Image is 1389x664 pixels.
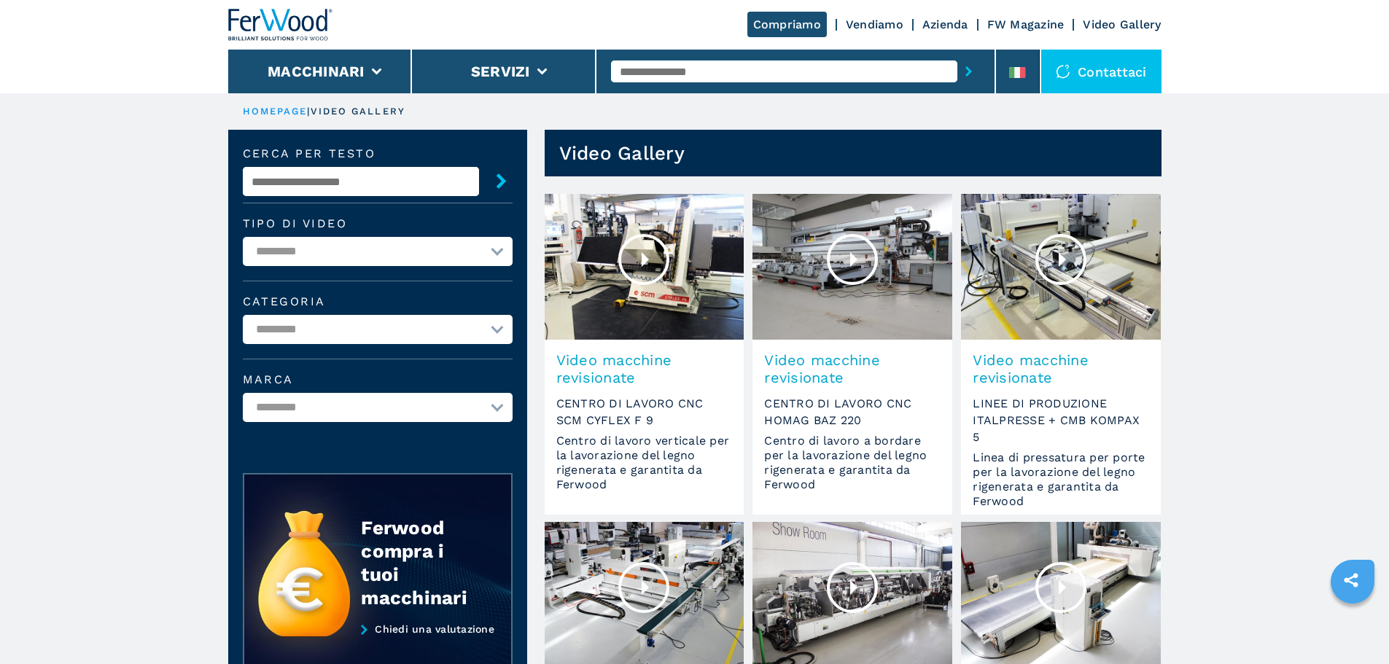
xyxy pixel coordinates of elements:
span: Centro di lavoro a bordare per la lavorazione del legno rigenerata e garantita da Ferwood [764,434,941,492]
span: HOMAG BAZ 220 [764,412,941,429]
span: Video macchine revisionate [973,351,1149,386]
button: submit-button [957,55,980,88]
button: Servizi [471,63,530,80]
a: HOMEPAGE [243,106,308,117]
span: Video macchine revisionate [764,351,941,386]
a: Vendiamo [846,17,903,31]
label: Marca [243,374,513,386]
p: video gallery [311,105,405,118]
div: Ferwood compra i tuoi macchinari [361,516,482,609]
div: Contattaci [1041,50,1162,93]
a: FW Magazine [987,17,1065,31]
label: Categoria [243,296,513,308]
span: ITALPRESSE + CMB KOMPAX 5 [973,412,1149,445]
h1: Video Gallery [559,141,685,165]
img: Video macchine revisionate [752,194,952,340]
span: CENTRO DI LAVORO CNC [764,395,941,412]
span: Video macchine revisionate [556,351,733,386]
a: sharethis [1333,562,1369,598]
span: Linea di pressatura per porte per la lavorazione del legno rigenerata e garantita da Ferwood [973,450,1149,509]
label: Tipo di video [243,218,513,230]
a: Video Gallery [1083,17,1161,31]
a: Compriamo [747,12,827,37]
span: CENTRO DI LAVORO CNC [556,395,733,412]
img: Video macchine revisionate [545,194,744,340]
button: Macchinari [268,63,365,80]
iframe: Chat [1327,598,1378,653]
span: SCM CYFLEX F 9 [556,412,733,429]
span: Centro di lavoro verticale per la lavorazione del legno rigenerata e garantita da Ferwood [556,434,733,492]
span: LINEE DI PRODUZIONE [973,395,1149,412]
img: Contattaci [1056,64,1070,79]
span: | [307,106,310,117]
label: Cerca per testo [243,148,479,160]
a: Azienda [922,17,968,31]
img: Video macchine revisionate [961,194,1161,340]
img: Ferwood [228,9,333,41]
